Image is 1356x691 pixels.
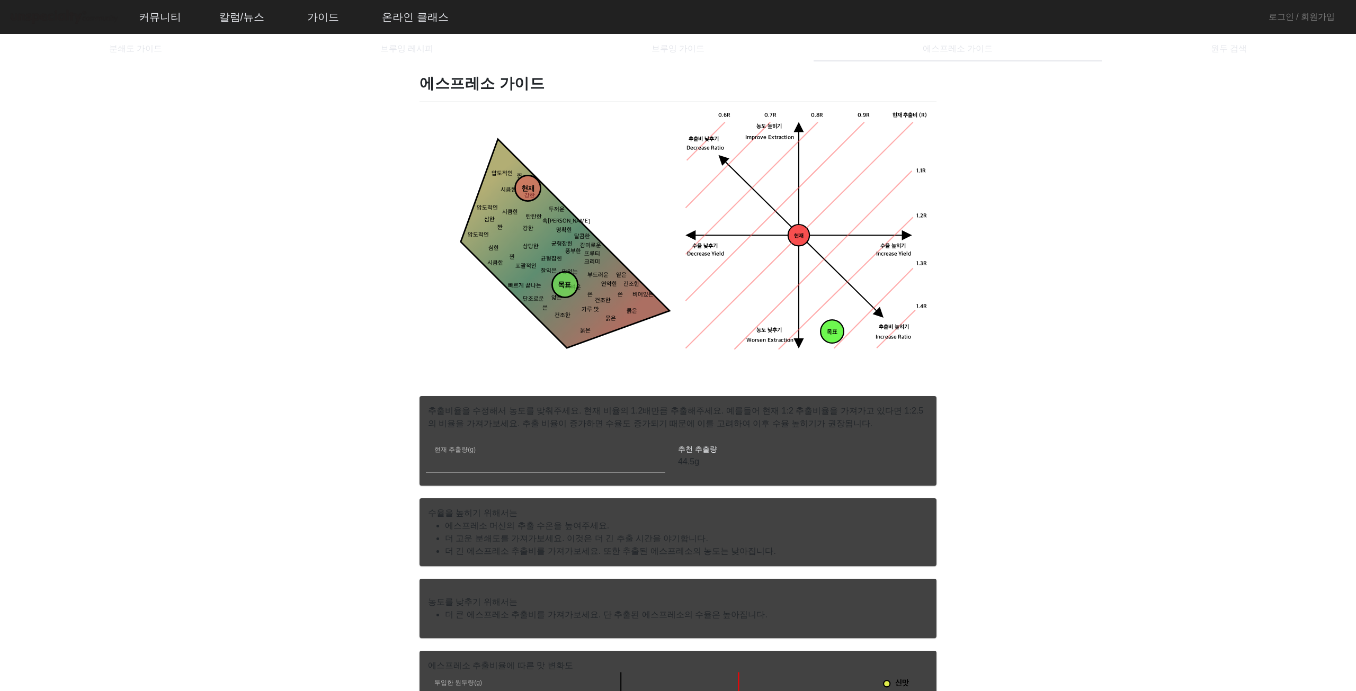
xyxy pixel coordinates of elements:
a: 가이드 [299,3,347,31]
tspan: 0.9R [858,112,870,119]
tspan: 빠르게 끝나는 [508,282,541,289]
tspan: 시큼한 [502,209,518,216]
li: 더 긴 에스프레소 추출비를 가져가보세요. 또한 추출된 에스프레소의 농도는 낮아집니다. [445,545,928,558]
tspan: 1.3R [916,260,927,267]
tspan: 가루 맛 [582,307,599,313]
a: 설정 [137,336,203,362]
tspan: 시큼한 [487,260,503,267]
tspan: 1.2R [916,213,927,220]
tspan: Decrease Yield [687,250,725,257]
tspan: 목표 [827,328,837,335]
span: 에스프레소 가이드 [923,44,993,53]
tspan: 0.8R [811,112,823,119]
a: 로그인 / 회원가입 [1269,11,1335,23]
tspan: 균형잡힌 [541,255,562,262]
tspan: 압도적인 [492,170,513,177]
tspan: 감미로운 [580,242,601,249]
tspan: 추출비 높히기 [879,324,909,330]
tspan: 현재 [794,232,804,239]
mat-card-title: 농도를 낮추기 위해서는 [428,596,518,608]
tspan: 단조로운 [523,296,544,303]
tspan: 농도 높히기 [756,123,782,130]
tspan: Increase Yield [876,250,912,257]
p: 추출비율을 수정해서 농도를 맞춰주세요. 현재 비율의 1.2배만큼 추출해주세요. 예를들어 현재 1:2 추출비율을 가져가고 있다면 1:2.5 의 비율을 가져가보세요. 추출 비율이... [420,396,936,430]
img: logo [8,8,120,26]
span: 브루잉 레시피 [380,44,433,53]
tspan: 건조한 [555,312,570,319]
li: 더 고운 분쇄도를 가져가보세요. 이것은 더 긴 추출 시간을 야기합니다. [445,532,928,545]
tspan: 짠 [497,224,503,231]
span: 분쇄도 가이드 [109,44,162,53]
tspan: 현재 추출비 (R) [893,112,927,119]
tspan: Increase Ratio [876,334,912,340]
span: 원두 검색 [1211,44,1247,53]
mat-label: 현재 추출량(g) [434,446,476,453]
mat-label: 투입한 원두량(g) [434,679,482,686]
tspan: 강한 [523,226,533,232]
tspan: 속[PERSON_NAME] [542,218,590,225]
tspan: 압도적인 [477,204,498,211]
tspan: 1.4R [916,303,927,310]
tspan: 시큼한 [501,186,516,193]
tspan: 추출비 낮추기 [689,136,719,142]
tspan: 크리미 [584,258,600,265]
mat-card-title: 에스프레소 추출비율에 따른 맛 변화도 [428,659,573,672]
a: 온라인 클래스 [373,3,457,31]
tspan: Worsen Extraction [746,337,793,344]
mat-label: 추천 추출량 [678,445,717,453]
tspan: 현재 [522,185,534,194]
tspan: 묽은 [605,316,616,322]
tspan: 가벼운 [565,284,581,291]
tspan: 쓴 [618,291,623,298]
mat-card-title: 수율을 높히기 위해서는 [428,507,518,519]
tspan: 연약한 [601,281,617,288]
span: 홈 [33,352,40,360]
tspan: 탄탄한 [526,213,542,220]
tspan: 수율 낮추기 [692,243,718,249]
tspan: 수율 높히기 [880,243,906,249]
li: 에스프레소 머신의 추출 수온을 높여주세요. [445,519,928,532]
tspan: 달콤한 [574,233,590,240]
tspan: 심한 [488,245,499,252]
li: 더 큰 에스프레소 추출비를 가져가보세요. 단 추출된 에스프레소의 수율은 높아집니다. [445,608,928,621]
span: 설정 [164,352,176,360]
a: 칼럼/뉴스 [211,3,273,31]
tspan: 건조한 [623,281,639,288]
tspan: 옅은 [616,272,627,279]
tspan: 균형잡힌 [551,240,573,247]
a: 대화 [70,336,137,362]
tspan: Improve Extraction [745,134,794,141]
a: 커뮤니티 [130,3,190,31]
tspan: 압도적인 [468,231,489,238]
tspan: 명확한 [556,227,572,234]
tspan: 얇은 [551,294,562,301]
a: 홈 [3,336,70,362]
tspan: 쓴 [542,305,548,312]
tspan: 잘익은 [541,267,557,274]
tspan: 묽은 [580,327,591,334]
tspan: 포괄적인 [515,263,537,270]
tspan: 짠 [510,254,515,261]
tspan: 0.6R [718,112,730,119]
tspan: 맛있는 [562,269,578,276]
tspan: 부드러운 [587,272,609,279]
tspan: 쓴 [587,291,593,298]
tspan: 짠 [517,173,522,180]
tspan: 상당한 [523,244,539,250]
tspan: 농도 낮추기 [756,327,782,334]
h1: 에스프레소 가이드 [420,74,936,93]
tspan: 프루티 [584,251,600,258]
tspan: 풍부한 [565,248,581,255]
tspan: 목표 [558,281,571,290]
p: 44.5g [678,455,917,468]
span: 브루잉 가이드 [652,44,704,53]
tspan: 1.1R [916,167,926,174]
tspan: 건조한 [595,298,611,304]
tspan: 두꺼운 [549,206,565,213]
tspan: 신맛 [895,679,909,689]
tspan: Decrease Ratio [686,145,725,151]
span: 대화 [97,352,110,361]
tspan: 심한 [484,217,495,223]
tspan: 비어있는 [632,291,654,298]
tspan: 0.7R [764,112,777,119]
